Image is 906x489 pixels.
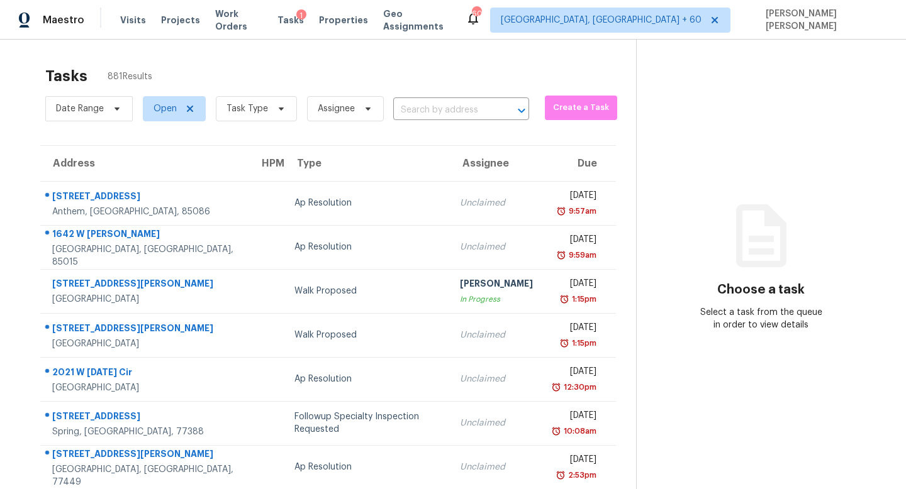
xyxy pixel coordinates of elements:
[294,373,440,385] div: Ap Resolution
[569,337,596,349] div: 1:15pm
[761,8,887,33] span: [PERSON_NAME] [PERSON_NAME]
[43,14,84,26] span: Maestro
[501,14,702,26] span: [GEOGRAPHIC_DATA], [GEOGRAPHIC_DATA] + 60
[52,382,239,394] div: [GEOGRAPHIC_DATA]
[56,102,104,115] span: Date Range
[460,241,533,253] div: Unclaimed
[460,293,533,305] div: In Progress
[52,366,239,382] div: 2021 W [DATE] Cir
[52,190,239,206] div: [STREET_ADDRESS]
[52,463,239,488] div: [GEOGRAPHIC_DATA], [GEOGRAPHIC_DATA], 77449
[319,14,368,26] span: Properties
[52,322,239,338] div: [STREET_ADDRESS][PERSON_NAME]
[556,469,566,481] img: Overdue Alarm Icon
[561,381,596,393] div: 12:30pm
[551,381,561,393] img: Overdue Alarm Icon
[52,338,239,350] div: [GEOGRAPHIC_DATA]
[52,277,239,293] div: [STREET_ADDRESS][PERSON_NAME]
[383,8,450,33] span: Geo Assignments
[559,293,569,305] img: Overdue Alarm Icon
[553,277,596,293] div: [DATE]
[553,409,596,425] div: [DATE]
[226,102,268,115] span: Task Type
[52,448,239,463] div: [STREET_ADDRESS][PERSON_NAME]
[52,410,239,426] div: [STREET_ADDRESS]
[551,101,611,115] span: Create a Task
[294,197,440,209] div: Ap Resolution
[450,146,543,181] th: Assignee
[460,329,533,341] div: Unclaimed
[45,70,87,82] h2: Tasks
[717,283,805,296] h3: Choose a task
[543,146,616,181] th: Due
[545,96,617,120] button: Create a Task
[284,146,450,181] th: Type
[553,189,596,205] div: [DATE]
[460,461,533,473] div: Unclaimed
[566,249,596,261] div: 9:59am
[294,285,440,297] div: Walk Proposed
[566,205,596,217] div: 9:57am
[553,365,596,381] div: [DATE]
[559,337,569,349] img: Overdue Alarm Icon
[277,16,304,25] span: Tasks
[294,329,440,341] div: Walk Proposed
[566,469,596,481] div: 2:53pm
[393,101,494,120] input: Search by address
[296,9,306,22] div: 1
[561,425,596,437] div: 10:08am
[52,293,239,305] div: [GEOGRAPHIC_DATA]
[472,8,481,20] div: 608
[556,249,566,261] img: Overdue Alarm Icon
[553,233,596,249] div: [DATE]
[460,277,533,293] div: [PERSON_NAME]
[553,453,596,469] div: [DATE]
[52,206,239,218] div: Anthem, [GEOGRAPHIC_DATA], 85086
[120,14,146,26] span: Visits
[52,426,239,438] div: Spring, [GEOGRAPHIC_DATA], 77388
[460,417,533,429] div: Unclaimed
[569,293,596,305] div: 1:15pm
[215,8,262,33] span: Work Orders
[699,306,824,331] div: Select a task from the queue in order to view details
[513,102,530,119] button: Open
[108,70,152,83] span: 881 Results
[318,102,355,115] span: Assignee
[294,410,440,436] div: Followup Specialty Inspection Requested
[553,321,596,337] div: [DATE]
[294,241,440,253] div: Ap Resolution
[161,14,200,26] span: Projects
[40,146,249,181] th: Address
[551,425,561,437] img: Overdue Alarm Icon
[294,461,440,473] div: Ap Resolution
[460,197,533,209] div: Unclaimed
[52,228,239,243] div: 1642 W [PERSON_NAME]
[460,373,533,385] div: Unclaimed
[249,146,284,181] th: HPM
[556,205,566,217] img: Overdue Alarm Icon
[52,243,239,268] div: [GEOGRAPHIC_DATA], [GEOGRAPHIC_DATA], 85015
[154,102,177,115] span: Open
